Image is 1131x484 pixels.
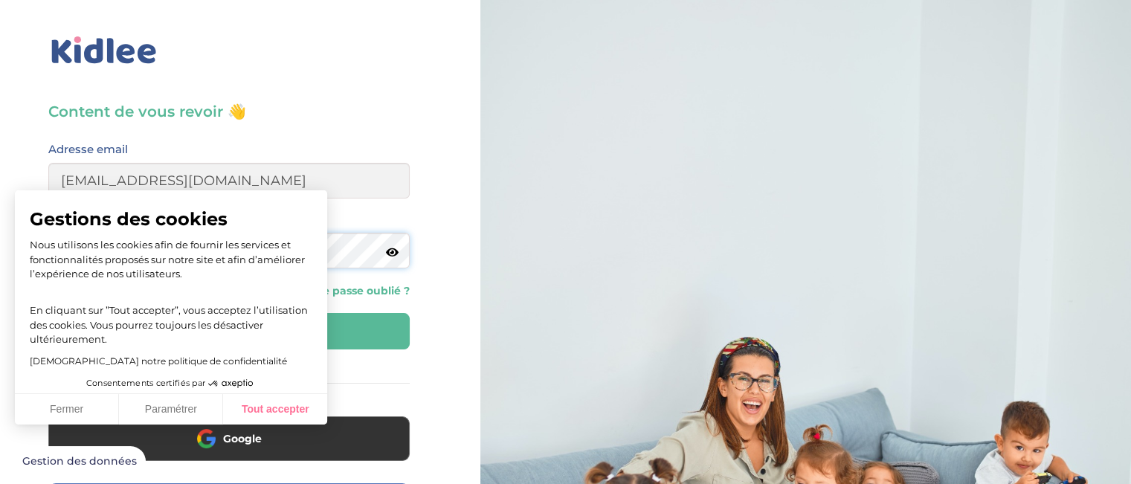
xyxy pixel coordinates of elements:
svg: Axeptio [208,361,253,406]
a: Google [48,442,410,456]
span: Google [223,431,262,446]
button: Tout accepter [223,394,327,425]
input: Email [48,163,410,199]
img: google.png [197,429,216,448]
label: Adresse email [48,140,128,159]
a: [DEMOGRAPHIC_DATA] notre politique de confidentialité [30,355,287,367]
button: Fermer le widget sans consentement [13,446,146,477]
button: Paramétrer [119,394,223,425]
span: Gestions des cookies [30,208,312,230]
img: logo_kidlee_bleu [48,33,160,68]
p: Nous utilisons les cookies afin de fournir les services et fonctionnalités proposés sur notre sit... [30,238,312,282]
p: En cliquant sur ”Tout accepter”, vous acceptez l’utilisation des cookies. Vous pourrez toujours l... [30,289,312,347]
h3: Content de vous revoir 👋 [48,101,410,122]
button: Fermer [15,394,119,425]
button: Consentements certifiés par [79,374,263,393]
span: Gestion des données [22,455,137,468]
span: Consentements certifiés par [86,379,205,387]
button: Google [48,416,410,461]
